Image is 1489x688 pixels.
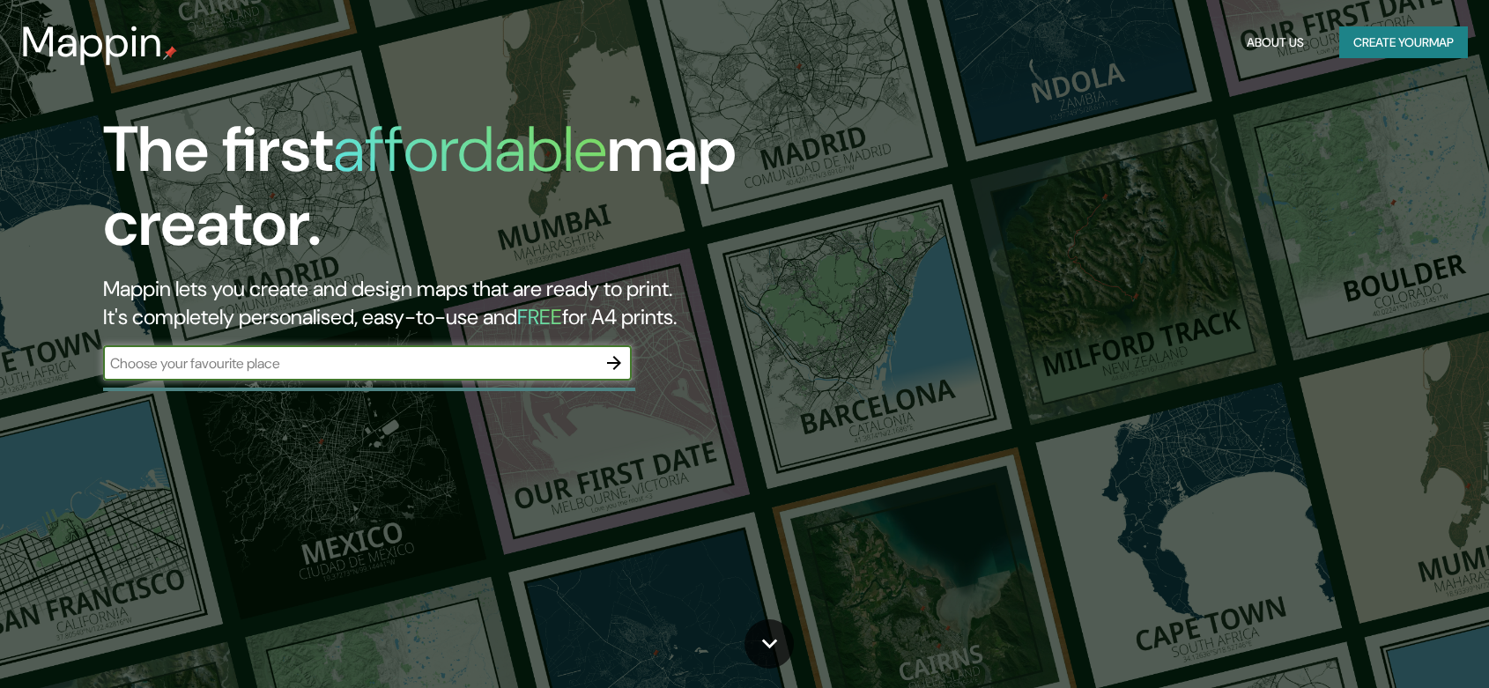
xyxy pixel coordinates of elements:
[333,108,607,190] h1: affordable
[1339,26,1468,59] button: Create yourmap
[163,46,177,60] img: mappin-pin
[21,18,163,67] h3: Mappin
[103,113,848,275] h1: The first map creator.
[103,353,596,374] input: Choose your favourite place
[103,275,848,331] h2: Mappin lets you create and design maps that are ready to print. It's completely personalised, eas...
[517,303,562,330] h5: FREE
[1240,26,1311,59] button: About Us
